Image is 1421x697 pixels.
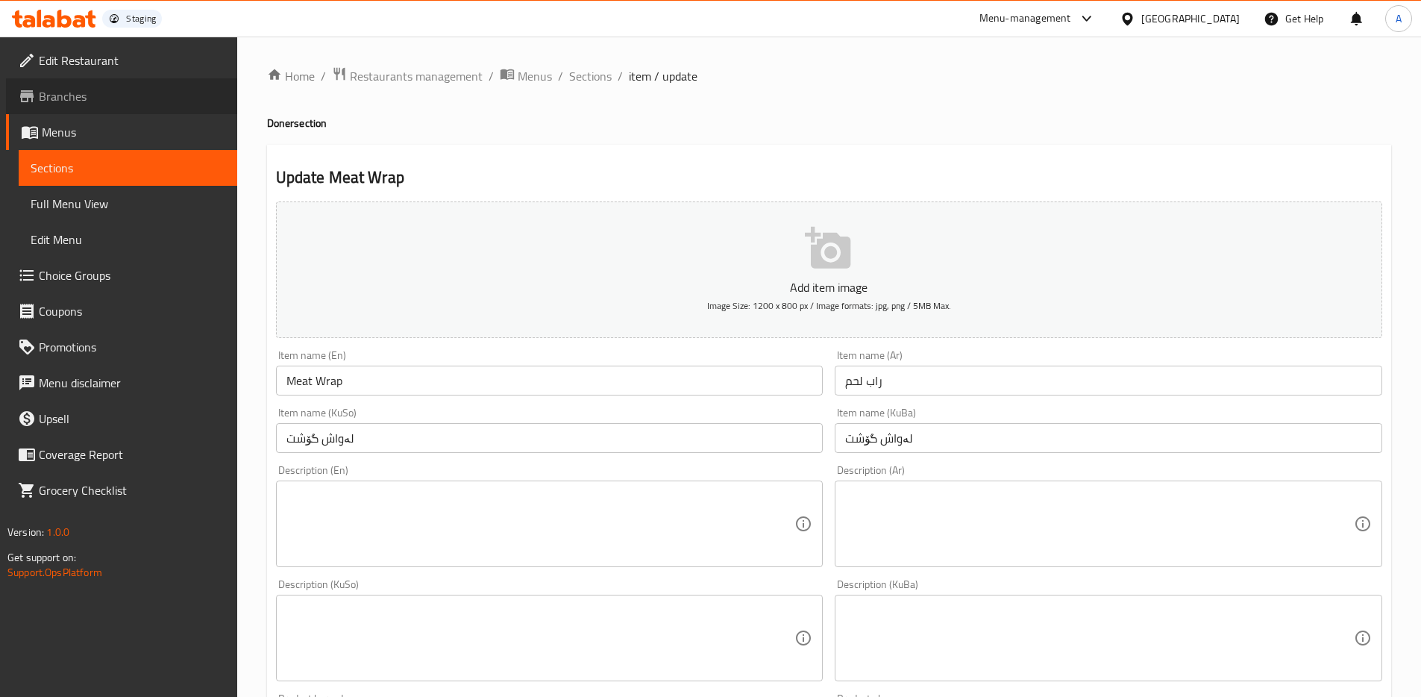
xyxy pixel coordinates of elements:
a: Upsell [6,401,237,437]
span: Menu disclaimer [39,374,225,392]
span: Choice Groups [39,266,225,284]
div: [GEOGRAPHIC_DATA] [1141,10,1240,27]
a: Menus [500,66,552,86]
div: Staging [126,13,156,25]
span: Branches [39,87,225,105]
span: Promotions [39,338,225,356]
span: Coupons [39,302,225,320]
a: Menus [6,114,237,150]
h2: Update Meat Wrap [276,166,1382,189]
span: Upsell [39,410,225,428]
span: Restaurants management [350,67,483,85]
span: item / update [629,67,697,85]
li: / [321,67,326,85]
a: Edit Restaurant [6,43,237,78]
a: Choice Groups [6,257,237,293]
a: Sections [19,150,237,186]
input: Enter name Ar [835,366,1382,396]
li: / [618,67,623,85]
span: Menus [518,67,552,85]
a: Sections [569,67,612,85]
div: Menu-management [979,10,1071,28]
a: Grocery Checklist [6,472,237,508]
a: Menu disclaimer [6,365,237,401]
li: / [558,67,563,85]
input: Enter name KuSo [276,423,824,453]
input: Enter name KuBa [835,423,1382,453]
li: / [489,67,494,85]
span: Menus [42,123,225,141]
a: Home [267,67,315,85]
span: Sections [31,159,225,177]
button: Add item imageImage Size: 1200 x 800 px / Image formats: jpg, png / 5MB Max. [276,201,1382,338]
span: Get support on: [7,548,76,567]
a: Support.OpsPlatform [7,563,102,582]
span: A [1396,10,1402,27]
a: Promotions [6,329,237,365]
span: Edit Menu [31,231,225,249]
span: Edit Restaurant [39,51,225,69]
span: Version: [7,522,44,542]
span: Full Menu View [31,195,225,213]
a: Coupons [6,293,237,329]
span: Image Size: 1200 x 800 px / Image formats: jpg, png / 5MB Max. [707,297,951,314]
a: Coverage Report [6,437,237,472]
a: Restaurants management [332,66,483,86]
span: 1.0.0 [46,522,69,542]
a: Branches [6,78,237,114]
span: Coverage Report [39,446,225,463]
p: Add item image [299,278,1359,296]
a: Full Menu View [19,186,237,222]
input: Enter name En [276,366,824,396]
a: Edit Menu [19,222,237,257]
nav: breadcrumb [267,66,1391,86]
span: Grocery Checklist [39,481,225,499]
h4: Doner section [267,116,1391,131]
